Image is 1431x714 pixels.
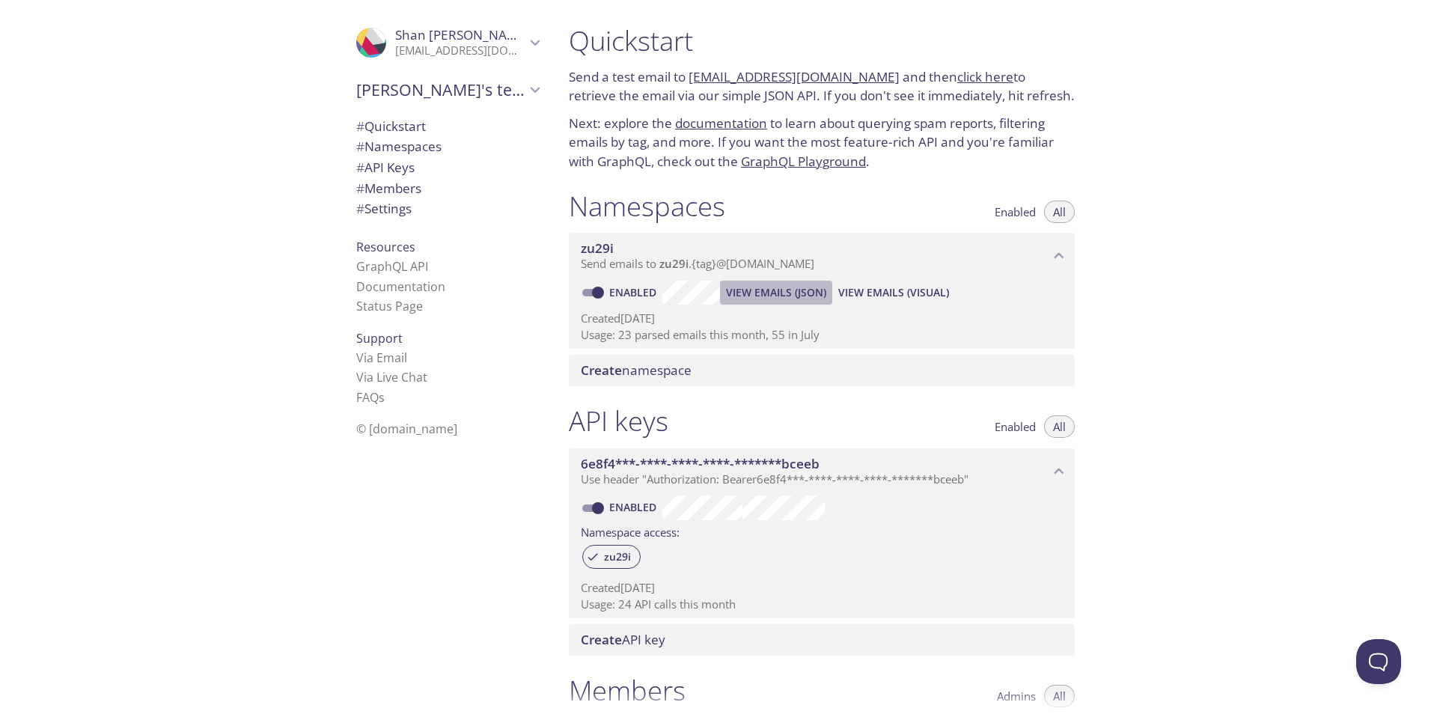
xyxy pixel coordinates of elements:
[595,550,640,564] span: zu29i
[569,67,1075,106] p: Send a test email to and then to retrieve the email via our simple JSON API. If you don't see it ...
[1044,201,1075,223] button: All
[344,157,551,178] div: API Keys
[344,116,551,137] div: Quickstart
[581,361,692,379] span: namespace
[581,239,614,257] span: zu29i
[581,596,1063,612] p: Usage: 24 API calls this month
[957,68,1013,85] a: click here
[356,180,421,197] span: Members
[344,178,551,199] div: Members
[569,233,1075,279] div: zu29i namespace
[356,298,423,314] a: Status Page
[832,281,955,305] button: View Emails (Visual)
[356,118,426,135] span: Quickstart
[581,580,1063,596] p: Created [DATE]
[607,500,662,514] a: Enabled
[344,18,551,67] div: Shan Jiang
[720,281,832,305] button: View Emails (JSON)
[356,180,364,197] span: #
[344,136,551,157] div: Namespaces
[344,198,551,219] div: Team Settings
[569,114,1075,171] p: Next: explore the to learn about querying spam reports, filtering emails by tag, and more. If you...
[395,26,530,43] span: Shan [PERSON_NAME]
[675,115,767,132] a: documentation
[607,285,662,299] a: Enabled
[379,389,385,406] span: s
[569,624,1075,656] div: Create API Key
[1044,685,1075,707] button: All
[356,330,403,347] span: Support
[581,311,1063,326] p: Created [DATE]
[356,79,525,100] span: [PERSON_NAME]'s team
[356,200,364,217] span: #
[659,256,689,271] span: zu29i
[1356,639,1401,684] iframe: Help Scout Beacon - Open
[569,189,725,223] h1: Namespaces
[356,421,457,437] span: © [DOMAIN_NAME]
[581,631,665,648] span: API key
[344,70,551,109] div: Shan's team
[356,138,442,155] span: Namespaces
[582,545,641,569] div: zu29i
[726,284,826,302] span: View Emails (JSON)
[569,355,1075,386] div: Create namespace
[356,258,428,275] a: GraphQL API
[581,361,622,379] span: Create
[741,153,866,170] a: GraphQL Playground
[356,200,412,217] span: Settings
[356,350,407,366] a: Via Email
[581,520,680,542] label: Namespace access:
[569,404,668,438] h1: API keys
[838,284,949,302] span: View Emails (Visual)
[988,685,1045,707] button: Admins
[569,674,686,707] h1: Members
[356,159,415,176] span: API Keys
[581,631,622,648] span: Create
[356,278,445,295] a: Documentation
[356,239,415,255] span: Resources
[1044,415,1075,438] button: All
[986,415,1045,438] button: Enabled
[689,68,900,85] a: [EMAIL_ADDRESS][DOMAIN_NAME]
[356,389,385,406] a: FAQ
[569,24,1075,58] h1: Quickstart
[356,159,364,176] span: #
[581,256,814,271] span: Send emails to . {tag} @[DOMAIN_NAME]
[356,118,364,135] span: #
[395,43,525,58] p: [EMAIL_ADDRESS][DOMAIN_NAME]
[986,201,1045,223] button: Enabled
[356,369,427,385] a: Via Live Chat
[581,327,1063,343] p: Usage: 23 parsed emails this month, 55 in July
[356,138,364,155] span: #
